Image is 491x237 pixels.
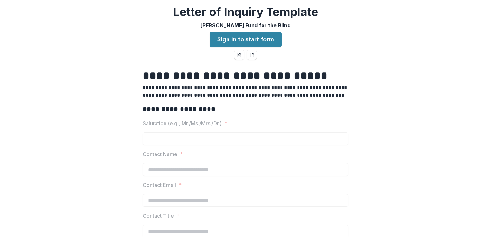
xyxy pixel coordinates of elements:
[247,50,257,60] button: pdf-download
[143,150,177,158] p: Contact Name
[234,50,244,60] button: word-download
[173,5,318,19] h2: Letter of Inquiry Template
[143,212,174,220] p: Contact Title
[143,119,222,127] p: Salutation (e.g., Mr./Ms./Mrs./Dr.)
[210,32,282,47] a: Sign in to start form
[143,181,176,189] p: Contact Email
[201,22,290,29] p: [PERSON_NAME] Fund for the Blind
